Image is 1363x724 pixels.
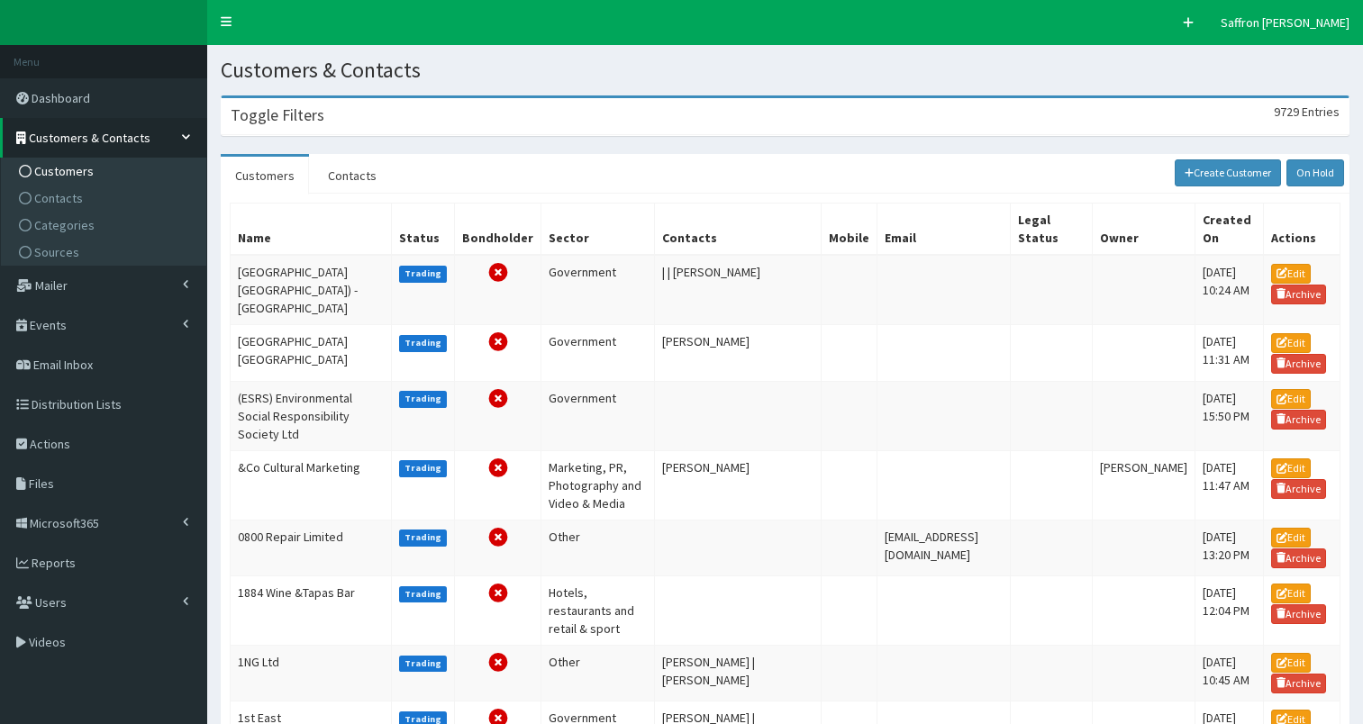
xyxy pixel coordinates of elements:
[32,396,122,412] span: Distribution Lists
[35,277,68,294] span: Mailer
[1195,645,1263,701] td: [DATE] 10:45 AM
[541,575,655,645] td: Hotels, restaurants and retail & sport
[399,335,448,351] label: Trading
[1271,264,1311,284] a: Edit
[655,204,822,256] th: Contacts
[399,460,448,476] label: Trading
[541,450,655,520] td: Marketing, PR, Photography and Video & Media
[399,656,448,672] label: Trading
[34,217,95,233] span: Categories
[1271,410,1327,430] a: Archive
[391,204,455,256] th: Status
[455,204,541,256] th: Bondholder
[1286,159,1344,186] a: On Hold
[1271,548,1327,568] a: Archive
[231,520,392,575] td: 0800 Repair Limited
[1271,458,1311,478] a: Edit
[313,157,391,195] a: Contacts
[541,645,655,701] td: Other
[1271,479,1327,499] a: Archive
[30,515,99,531] span: Microsoft365
[655,645,822,701] td: [PERSON_NAME] | [PERSON_NAME]
[877,520,1011,575] td: [EMAIL_ADDRESS][DOMAIN_NAME]
[1271,354,1327,374] a: Archive
[541,520,655,575] td: Other
[231,450,392,520] td: &Co Cultural Marketing
[1271,285,1327,304] a: Archive
[1302,104,1340,120] span: Entries
[541,381,655,450] td: Government
[29,130,150,146] span: Customers & Contacts
[1271,333,1311,353] a: Edit
[221,59,1349,82] h1: Customers & Contacts
[34,163,94,179] span: Customers
[541,255,655,325] td: Government
[231,204,392,256] th: Name
[1195,575,1263,645] td: [DATE] 12:04 PM
[32,90,90,106] span: Dashboard
[231,107,324,123] h3: Toggle Filters
[231,255,392,325] td: [GEOGRAPHIC_DATA] [GEOGRAPHIC_DATA]) - [GEOGRAPHIC_DATA]
[399,391,448,407] label: Trading
[1092,450,1195,520] td: [PERSON_NAME]
[655,325,822,381] td: [PERSON_NAME]
[1271,674,1327,693] a: Archive
[1263,204,1340,256] th: Actions
[29,475,54,492] span: Files
[1271,389,1311,409] a: Edit
[1010,204,1092,256] th: Legal Status
[399,586,448,602] label: Trading
[655,255,822,325] td: | | [PERSON_NAME]
[1195,204,1263,256] th: Created On
[1195,381,1263,450] td: [DATE] 15:50 PM
[877,204,1011,256] th: Email
[1195,255,1263,325] td: [DATE] 10:24 AM
[231,575,392,645] td: 1884 Wine &Tapas Bar
[29,634,66,650] span: Videos
[1271,653,1311,673] a: Edit
[1221,14,1349,31] span: Saffron [PERSON_NAME]
[221,157,309,195] a: Customers
[1271,604,1327,624] a: Archive
[33,357,93,373] span: Email Inbox
[822,204,877,256] th: Mobile
[34,244,79,260] span: Sources
[32,555,76,571] span: Reports
[1274,104,1299,120] span: 9729
[541,325,655,381] td: Government
[655,450,822,520] td: [PERSON_NAME]
[5,158,206,185] a: Customers
[231,645,392,701] td: 1NG Ltd
[231,325,392,381] td: [GEOGRAPHIC_DATA] [GEOGRAPHIC_DATA]
[1271,528,1311,548] a: Edit
[30,317,67,333] span: Events
[399,529,448,546] label: Trading
[34,190,83,206] span: Contacts
[399,266,448,282] label: Trading
[1271,584,1311,603] a: Edit
[5,212,206,239] a: Categories
[1195,520,1263,575] td: [DATE] 13:20 PM
[35,594,67,611] span: Users
[1092,204,1195,256] th: Owner
[1195,325,1263,381] td: [DATE] 11:31 AM
[5,239,206,266] a: Sources
[5,185,206,212] a: Contacts
[30,436,70,452] span: Actions
[1195,450,1263,520] td: [DATE] 11:47 AM
[231,381,392,450] td: (ESRS) Environmental Social Responsibility Society Ltd
[1175,159,1282,186] a: Create Customer
[541,204,655,256] th: Sector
